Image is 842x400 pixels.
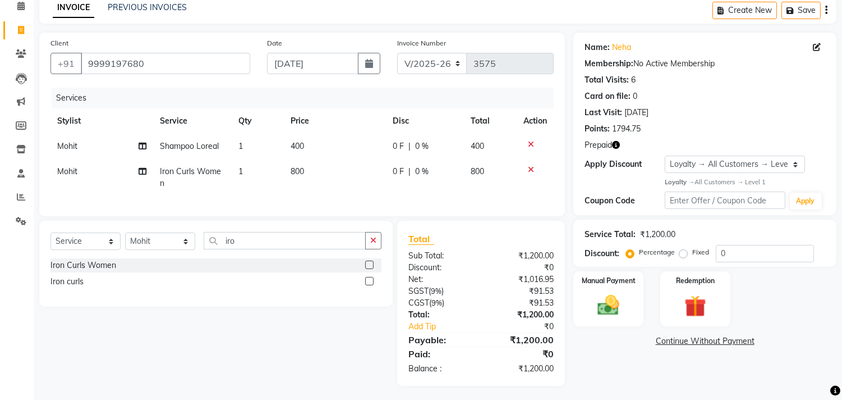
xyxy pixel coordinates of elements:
[481,333,563,347] div: ₹1,200.00
[232,108,284,134] th: Qty
[160,166,221,188] span: Iron Curls Women
[393,166,404,178] span: 0 F
[50,53,82,74] button: +91
[631,74,636,86] div: 6
[400,321,495,333] a: Add Tip
[291,166,304,176] span: 800
[471,166,484,176] span: 800
[585,107,622,119] div: Last Visit:
[640,229,675,240] div: ₹1,200.00
[408,166,411,178] span: |
[665,178,694,186] strong: Loyalty →
[400,309,481,321] div: Total:
[585,90,631,102] div: Card on file:
[665,178,825,187] div: All Customers → Level 1
[415,166,429,178] span: 0 %
[408,140,411,152] span: |
[633,90,637,102] div: 0
[585,248,619,260] div: Discount:
[238,166,243,176] span: 1
[481,285,563,297] div: ₹91.53
[284,108,386,134] th: Price
[431,287,441,296] span: 9%
[481,363,563,375] div: ₹1,200.00
[400,285,481,297] div: ( )
[408,286,429,296] span: SGST
[408,233,434,245] span: Total
[495,321,563,333] div: ₹0
[612,123,641,135] div: 1794.75
[400,297,481,309] div: ( )
[471,141,484,151] span: 400
[238,141,243,151] span: 1
[400,250,481,262] div: Sub Total:
[81,53,250,74] input: Search by Name/Mobile/Email/Code
[415,140,429,152] span: 0 %
[481,309,563,321] div: ₹1,200.00
[50,276,84,288] div: Iron curls
[576,335,834,347] a: Continue Without Payment
[585,123,610,135] div: Points:
[585,58,633,70] div: Membership:
[153,108,232,134] th: Service
[712,2,777,19] button: Create New
[591,293,626,318] img: _cash.svg
[481,297,563,309] div: ₹91.53
[585,139,612,151] span: Prepaid
[585,195,665,207] div: Coupon Code
[400,262,481,274] div: Discount:
[692,247,709,257] label: Fixed
[481,347,563,361] div: ₹0
[481,262,563,274] div: ₹0
[204,232,366,249] input: Search or Scan
[481,274,563,285] div: ₹1,016.95
[408,298,429,308] span: CGST
[781,2,821,19] button: Save
[585,158,665,170] div: Apply Discount
[678,293,713,320] img: _gift.svg
[267,38,282,48] label: Date
[400,274,481,285] div: Net:
[790,193,822,210] button: Apply
[585,58,825,70] div: No Active Membership
[624,107,648,119] div: [DATE]
[400,363,481,375] div: Balance :
[481,250,563,262] div: ₹1,200.00
[50,260,116,271] div: Iron Curls Women
[585,74,629,86] div: Total Visits:
[50,108,153,134] th: Stylist
[291,141,304,151] span: 400
[52,88,562,108] div: Services
[517,108,554,134] th: Action
[639,247,675,257] label: Percentage
[612,42,631,53] a: Neha
[400,333,481,347] div: Payable:
[400,347,481,361] div: Paid:
[464,108,517,134] th: Total
[57,166,77,176] span: Mohit
[50,38,68,48] label: Client
[585,229,636,240] div: Service Total:
[386,108,464,134] th: Disc
[676,276,715,286] label: Redemption
[108,2,187,12] a: PREVIOUS INVOICES
[582,276,636,286] label: Manual Payment
[160,141,219,151] span: Shampoo Loreal
[393,140,404,152] span: 0 F
[397,38,446,48] label: Invoice Number
[665,192,785,209] input: Enter Offer / Coupon Code
[57,141,77,151] span: Mohit
[585,42,610,53] div: Name:
[431,298,442,307] span: 9%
